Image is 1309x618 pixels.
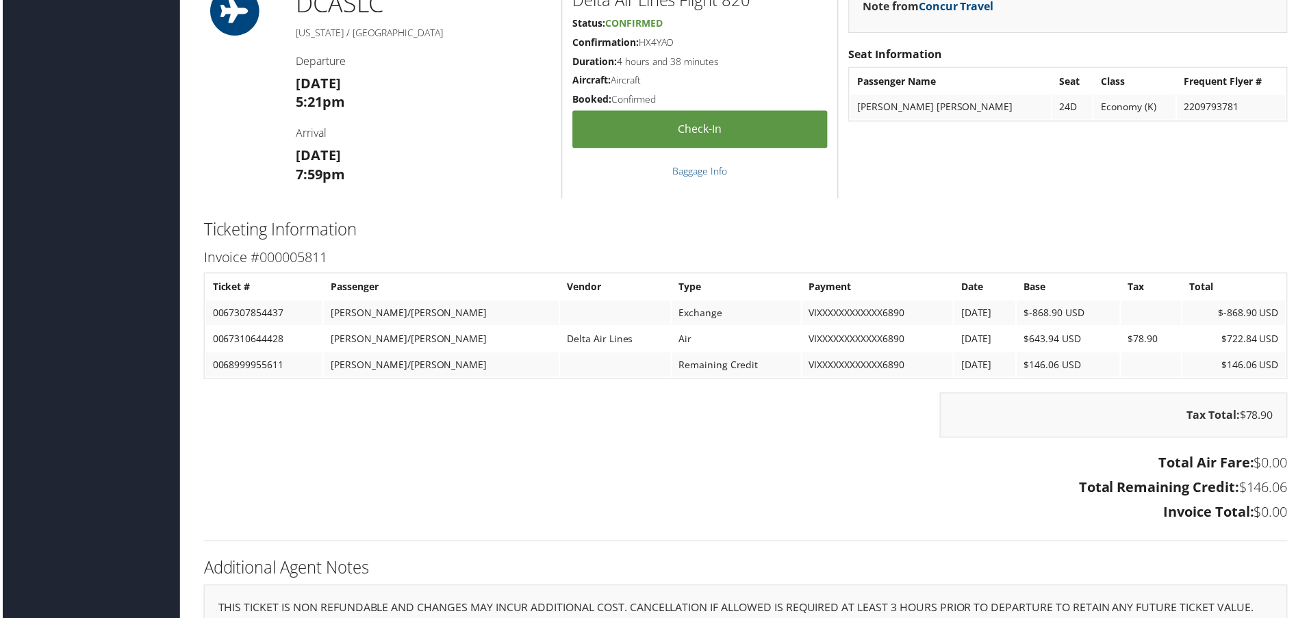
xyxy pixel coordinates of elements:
[204,276,321,300] th: Ticket #
[202,558,1291,582] h2: Additional Agent Notes
[294,166,344,184] strong: 7:59pm
[294,93,344,112] strong: 5:21pm
[204,328,321,352] td: 0067310644428
[560,328,671,352] td: Delta Air Lines
[202,480,1291,499] h3: $146.06
[1185,328,1288,352] td: $722.84 USD
[294,126,551,141] h4: Arrival
[803,328,954,352] td: VIXXXXXXXXXXXX6890
[803,276,954,300] th: Payment
[572,36,828,49] h5: HX4YAO
[1180,69,1288,94] th: Frequent Flyer #
[204,354,321,378] td: 0068999955611
[202,218,1291,242] h2: Ticketing Information
[956,328,1017,352] td: [DATE]
[1180,95,1288,120] td: 2209793781
[1185,276,1288,300] th: Total
[956,302,1017,326] td: [DATE]
[322,328,558,352] td: [PERSON_NAME]/[PERSON_NAME]
[1123,276,1184,300] th: Tax
[572,55,617,68] strong: Duration:
[673,165,728,178] a: Baggage Info
[572,92,611,105] strong: Booked:
[322,302,558,326] td: [PERSON_NAME]/[PERSON_NAME]
[1019,328,1122,352] td: $643.94 USD
[560,276,671,300] th: Vendor
[1019,276,1122,300] th: Base
[294,74,340,92] strong: [DATE]
[294,26,551,40] h5: [US_STATE] / [GEOGRAPHIC_DATA]
[956,276,1017,300] th: Date
[672,302,802,326] td: Exchange
[1166,504,1257,523] strong: Invoice Total:
[202,504,1291,524] h3: $0.00
[803,302,954,326] td: VIXXXXXXXXXXXX6890
[294,53,551,68] h4: Departure
[1185,354,1288,378] td: $146.06 USD
[204,302,321,326] td: 0067307854437
[202,249,1291,268] h3: Invoice #000005811
[202,455,1291,474] h3: $0.00
[1096,69,1178,94] th: Class
[605,16,663,29] span: Confirmed
[1161,455,1257,474] strong: Total Air Fare:
[322,354,558,378] td: [PERSON_NAME]/[PERSON_NAME]
[572,111,828,149] a: Check-in
[294,146,340,165] strong: [DATE]
[850,47,943,62] strong: Seat Information
[852,69,1053,94] th: Passenger Name
[1054,95,1095,120] td: 24D
[672,276,802,300] th: Type
[1096,95,1178,120] td: Economy (K)
[1185,302,1288,326] td: $-868.90 USD
[572,36,639,49] strong: Confirmation:
[1123,328,1184,352] td: $78.90
[1189,409,1243,424] strong: Tax Total:
[1081,480,1242,498] strong: Total Remaining Credit:
[956,354,1017,378] td: [DATE]
[572,92,828,106] h5: Confirmed
[852,95,1053,120] td: [PERSON_NAME] [PERSON_NAME]
[572,73,611,86] strong: Aircraft:
[572,16,605,29] strong: Status:
[572,73,828,87] h5: Aircraft
[672,328,802,352] td: Air
[941,394,1291,439] div: $78.90
[803,354,954,378] td: VIXXXXXXXXXXXX6890
[1019,354,1122,378] td: $146.06 USD
[1054,69,1095,94] th: Seat
[322,276,558,300] th: Passenger
[572,55,828,68] h5: 4 hours and 38 minutes
[672,354,802,378] td: Remaining Credit
[1019,302,1122,326] td: $-868.90 USD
